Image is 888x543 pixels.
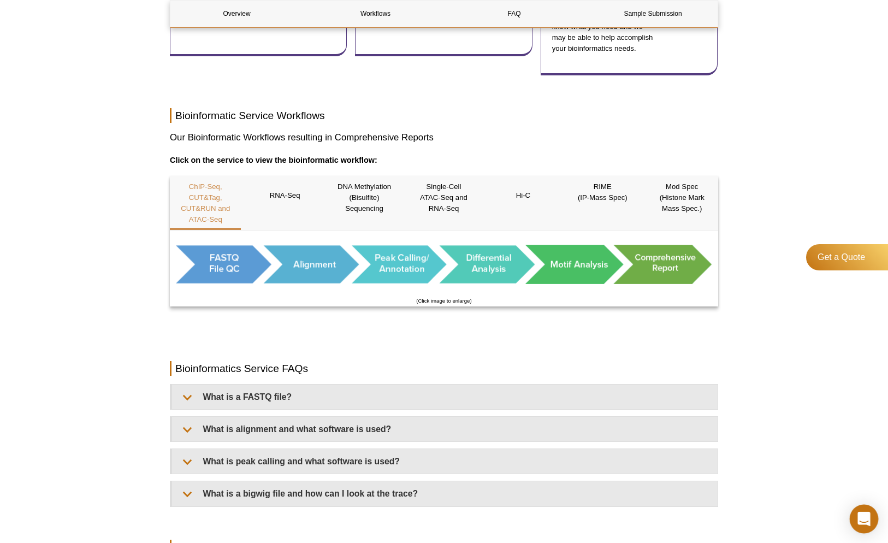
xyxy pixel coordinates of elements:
[488,181,559,210] p: Hi-C
[172,417,718,441] summary: What is alignment and what software is used?
[172,449,718,474] summary: What is peak calling and what software is used?
[806,244,888,270] a: Get a Quote
[587,1,719,27] a: Sample Submission
[170,1,303,27] a: Overview
[309,1,442,27] a: Workflows
[170,156,377,164] strong: Click on the service to view the bioinformatic workflow:
[170,108,718,123] h2: Bioinformatic Service Workflows
[170,239,718,292] img: Bioinformatic ChIP-Seq, CUT&Tag, ATAC-Seq Workflow
[249,181,320,210] p: RNA-Seq
[172,481,718,506] summary: What is a bigwig file and how can I look at the trace?
[170,296,718,306] p: (Click image to enlarge)
[170,181,241,225] p: ChIP-Seq, CUT&Tag, CUT&RUN and ATAC-Seq
[647,181,718,214] p: Mod Spec (Histone Mark Mass Spec.)
[567,181,638,203] p: RIME (IP-Mass Spec)
[170,361,718,376] h2: Bioinformatics Service FAQs
[170,131,718,144] h3: Our Bioinformatic Workflows resulting in Comprehensive Reports
[850,505,879,534] div: Open Intercom Messenger
[329,181,400,214] p: DNA Methylation (Bisulfite) Sequencing
[172,385,718,409] summary: What is a FASTQ file?
[448,1,581,27] a: FAQ
[408,181,479,214] p: Single-Cell ATAC-Seq and RNA-Seq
